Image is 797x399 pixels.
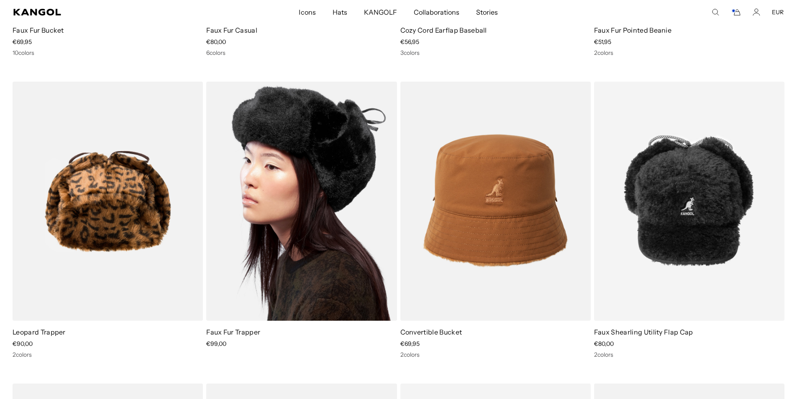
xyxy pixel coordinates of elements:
a: Leopard Trapper [13,328,66,336]
div: 6 colors [206,49,397,57]
a: Faux Fur Pointed Beanie [594,26,671,34]
img: Leopard Trapper [13,82,203,321]
span: €99,00 [206,340,226,348]
img: Faux Fur Trapper [206,82,397,321]
a: Faux Shearling Utility Flap Cap [594,328,693,336]
a: Cozy Cord Earflap Baseball [400,26,487,34]
span: €69,95 [400,340,420,348]
a: Kangol [13,9,198,15]
a: Convertible Bucket [400,328,462,336]
button: EUR [772,8,784,16]
a: Faux Fur Trapper [206,328,260,336]
div: 3 colors [400,49,591,57]
div: 2 colors [594,351,784,358]
span: €90,00 [13,340,33,348]
img: Convertible Bucket [400,82,591,321]
span: €51,95 [594,38,611,46]
span: €80,00 [206,38,226,46]
summary: Search here [712,8,719,16]
a: Faux Fur Casual [206,26,257,34]
div: 10 colors [13,49,203,57]
span: €80,00 [594,340,614,348]
div: 2 colors [400,351,591,358]
span: €56,95 [400,38,419,46]
a: Faux Fur Bucket [13,26,64,34]
button: Cart [731,8,741,16]
img: Faux Shearling Utility Flap Cap [594,82,784,321]
a: Account [753,8,760,16]
span: €69,95 [13,38,32,46]
div: 2 colors [13,351,203,358]
div: 2 colors [594,49,784,57]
